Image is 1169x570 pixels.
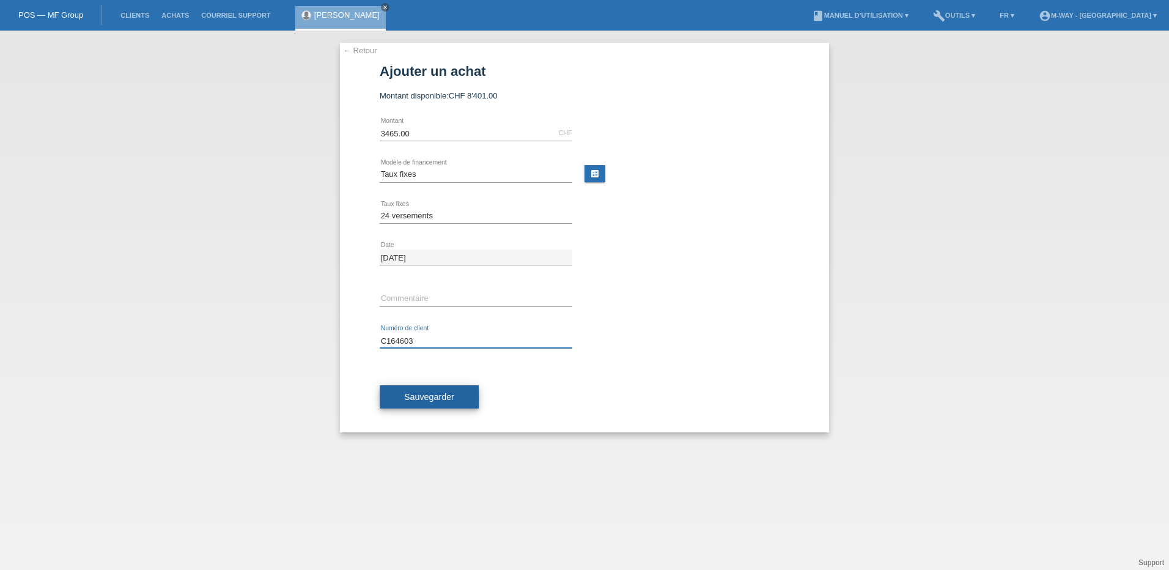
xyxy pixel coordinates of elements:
i: close [382,4,388,10]
span: CHF 8'401.00 [449,91,498,100]
i: account_circle [1039,10,1051,22]
a: account_circlem-way - [GEOGRAPHIC_DATA] ▾ [1033,12,1163,19]
a: Courriel Support [195,12,276,19]
a: POS — MF Group [18,10,83,20]
a: [PERSON_NAME] [314,10,380,20]
i: build [933,10,945,22]
a: close [381,3,389,12]
a: FR ▾ [994,12,1020,19]
i: calculate [590,169,600,179]
div: CHF [558,129,572,136]
a: Support [1138,558,1164,567]
a: Clients [114,12,155,19]
button: Sauvegarder [380,385,479,409]
a: ← Retour [343,46,377,55]
div: Montant disponible: [380,91,789,100]
a: Achats [155,12,195,19]
h1: Ajouter un achat [380,64,789,79]
span: Sauvegarder [404,392,454,402]
i: book [812,10,824,22]
a: buildOutils ▾ [927,12,981,19]
a: bookManuel d’utilisation ▾ [806,12,915,19]
a: calculate [584,165,605,182]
